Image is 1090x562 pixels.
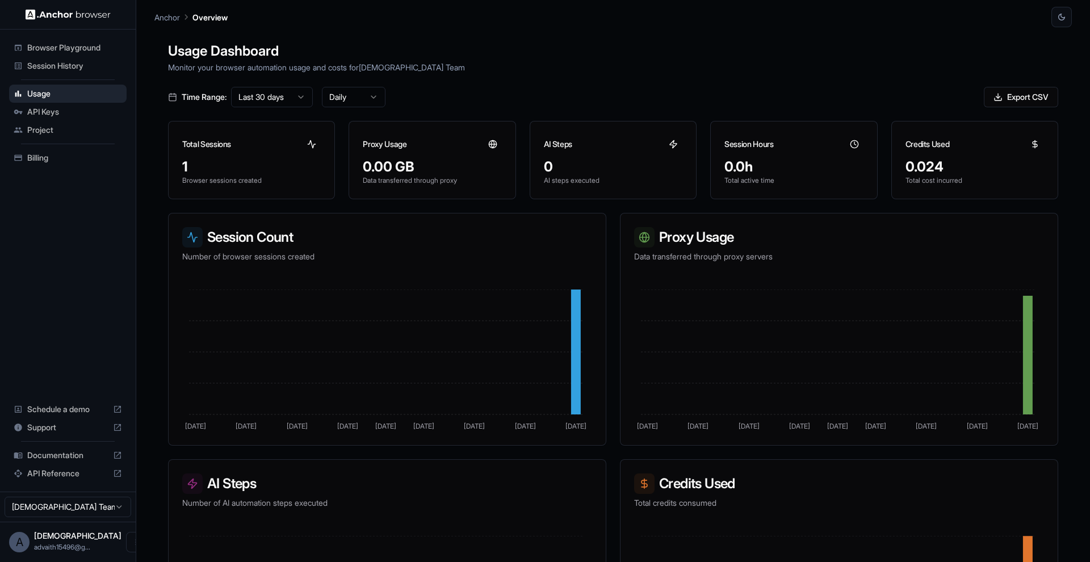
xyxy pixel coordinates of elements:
div: 0.00 GB [363,158,501,176]
h3: Session Count [182,227,592,248]
tspan: [DATE] [565,422,586,430]
span: API Reference [27,468,108,479]
div: API Keys [9,103,127,121]
h3: Proxy Usage [634,227,1044,248]
p: Anchor [154,11,180,23]
div: Support [9,418,127,437]
h3: Credits Used [634,473,1044,494]
span: advaith15496@gmail.com [34,543,90,551]
tspan: [DATE] [789,422,810,430]
p: Number of browser sessions created [182,251,592,262]
span: Browser Playground [27,42,122,53]
h3: Credits Used [905,139,950,150]
span: Schedule a demo [27,404,108,415]
span: Project [27,124,122,136]
p: Browser sessions created [182,176,321,185]
tspan: [DATE] [287,422,308,430]
tspan: [DATE] [464,422,485,430]
tspan: [DATE] [375,422,396,430]
p: Data transferred through proxy [363,176,501,185]
p: Total cost incurred [905,176,1044,185]
h3: AI Steps [182,473,592,494]
span: Support [27,422,108,433]
div: Billing [9,149,127,167]
p: Data transferred through proxy servers [634,251,1044,262]
span: API Keys [27,106,122,118]
div: Documentation [9,446,127,464]
tspan: [DATE] [515,422,536,430]
tspan: [DATE] [337,422,358,430]
span: Billing [27,152,122,163]
span: Session History [27,60,122,72]
tspan: [DATE] [967,422,988,430]
h3: Session Hours [724,139,773,150]
nav: breadcrumb [154,11,228,23]
p: Total active time [724,176,863,185]
div: 0 [544,158,682,176]
span: Time Range: [182,91,227,103]
tspan: [DATE] [413,422,434,430]
div: 0.024 [905,158,1044,176]
p: Monitor your browser automation usage and costs for [DEMOGRAPHIC_DATA] Team [168,61,1058,73]
p: AI steps executed [544,176,682,185]
button: Open menu [126,532,146,552]
tspan: [DATE] [236,422,257,430]
h3: AI Steps [544,139,572,150]
div: Project [9,121,127,139]
p: Number of AI automation steps executed [182,497,592,509]
button: Export CSV [984,87,1058,107]
div: Session History [9,57,127,75]
div: 1 [182,158,321,176]
div: 0.0h [724,158,863,176]
img: Anchor Logo [26,9,111,20]
tspan: [DATE] [827,422,848,430]
tspan: [DATE] [637,422,658,430]
div: Browser Playground [9,39,127,57]
div: A [9,532,30,552]
tspan: [DATE] [1017,422,1038,430]
div: Schedule a demo [9,400,127,418]
tspan: [DATE] [185,422,206,430]
div: API Reference [9,464,127,483]
p: Total credits consumed [634,497,1044,509]
tspan: [DATE] [865,422,886,430]
span: Usage [27,88,122,99]
span: Advaith [34,531,121,540]
h3: Total Sessions [182,139,231,150]
p: Overview [192,11,228,23]
h1: Usage Dashboard [168,41,1058,61]
tspan: [DATE] [739,422,760,430]
tspan: [DATE] [916,422,937,430]
span: Documentation [27,450,108,461]
div: Usage [9,85,127,103]
tspan: [DATE] [687,422,708,430]
h3: Proxy Usage [363,139,406,150]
